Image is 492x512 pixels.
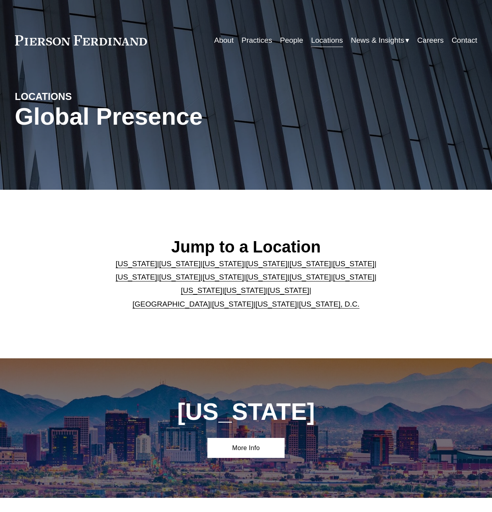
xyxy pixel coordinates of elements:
h4: LOCATIONS [15,91,131,103]
h2: Jump to a Location [111,237,381,257]
a: [US_STATE] [116,260,157,268]
span: News & Insights [351,34,404,47]
a: [US_STATE] [289,273,331,281]
a: [US_STATE] [203,260,244,268]
a: Practices [241,33,272,48]
a: Contact [452,33,477,48]
a: [US_STATE] [181,286,222,294]
p: | | | | | | | | | | | | | | | | | | [111,257,381,311]
a: [US_STATE] [116,273,157,281]
a: More Info [207,438,285,458]
h1: [US_STATE] [150,398,343,426]
a: [US_STATE] [212,300,254,308]
a: [US_STATE] [333,273,374,281]
a: [US_STATE] [159,260,201,268]
a: folder dropdown [351,33,409,48]
a: [US_STATE] [203,273,244,281]
a: [US_STATE], D.C. [299,300,359,308]
a: [GEOGRAPHIC_DATA] [133,300,210,308]
a: Locations [311,33,343,48]
a: [US_STATE] [268,286,309,294]
a: [US_STATE] [159,273,201,281]
a: People [280,33,303,48]
a: [US_STATE] [246,260,288,268]
h1: Global Presence [15,103,323,131]
a: About [214,33,234,48]
a: [US_STATE] [256,300,297,308]
a: Careers [417,33,444,48]
a: [US_STATE] [289,260,331,268]
a: [US_STATE] [333,260,374,268]
a: [US_STATE] [224,286,266,294]
a: [US_STATE] [246,273,288,281]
